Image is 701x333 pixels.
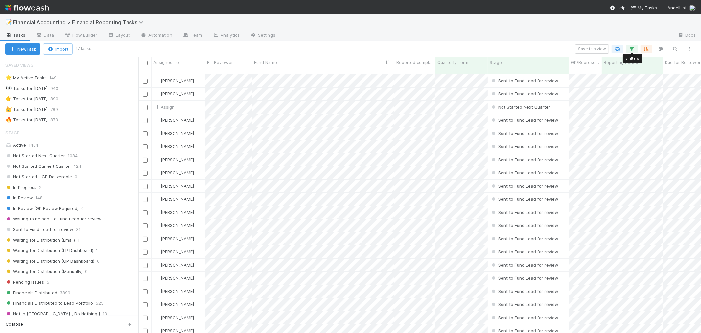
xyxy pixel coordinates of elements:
span: Waiting for Distribution (LP Dashboard) [5,246,93,255]
img: avatar_8d06466b-a936-4205-8f52-b0cc03e2a179.png [154,262,160,268]
span: Sent to Fund Lead for review [490,183,558,189]
span: Financials Distributed [5,289,57,297]
span: ⭐ [5,75,12,80]
img: avatar_8d06466b-a936-4205-8f52-b0cc03e2a179.png [154,289,160,294]
img: logo-inverted-e16ddd16eac7371096b0.svg [5,2,49,13]
div: [PERSON_NAME] [154,196,194,202]
span: [PERSON_NAME] [161,249,194,254]
span: 1084 [68,152,78,160]
div: [PERSON_NAME] [154,314,194,321]
span: Not Started Next Quarter [5,152,65,160]
img: avatar_8d06466b-a936-4205-8f52-b0cc03e2a179.png [154,315,160,320]
a: Analytics [207,30,245,41]
input: Toggle Row Selected [143,131,148,136]
span: 📝 [5,19,12,25]
div: [PERSON_NAME] [154,301,194,308]
div: Tasks for [DATE] [5,116,48,124]
span: Sent to Fund Lead for review [490,170,558,175]
button: Save this view [575,44,609,54]
div: Sent to Fund Lead for review [490,77,558,84]
span: 👉 [5,96,12,101]
span: [PERSON_NAME] [161,183,194,189]
a: Flow Builder [59,30,103,41]
input: Toggle Row Selected [143,158,148,163]
span: Stage [490,59,502,65]
span: Waiting for Distribution (Email) [5,236,75,244]
span: Sent to Fund Lead for review [490,275,558,281]
span: Sent to Fund Lead for review [490,157,558,162]
img: avatar_8d06466b-a936-4205-8f52-b0cc03e2a179.png [154,249,160,254]
span: [PERSON_NAME] [161,91,194,96]
span: 124 [74,162,81,170]
div: [PERSON_NAME] [154,117,194,123]
div: Tasks for [DATE] [5,84,48,92]
span: Assign [154,104,175,110]
div: Sent to Fund Lead for review [490,209,558,216]
span: [PERSON_NAME] [161,131,194,136]
input: Toggle Row Selected [143,118,148,123]
span: Saved Views [5,59,34,72]
span: [PERSON_NAME] [161,157,194,162]
div: [PERSON_NAME] [154,77,194,84]
span: Sent to Fund Lead for review [490,223,558,228]
span: [PERSON_NAME] [161,236,194,241]
span: Sent to Fund Lead for review [490,315,558,320]
span: [PERSON_NAME] [161,170,194,175]
a: Docs [672,30,701,41]
div: Sent to Fund Lead for review [490,301,558,308]
span: Sent to Fund Lead for review [490,262,558,268]
span: My Tasks [631,5,657,10]
div: Sent to Fund Lead for review [490,169,558,176]
input: Toggle Row Selected [143,184,148,189]
img: avatar_e5ec2f5b-afc7-4357-8cf1-2139873d70b1.png [154,183,160,189]
div: [PERSON_NAME] [154,222,194,229]
span: Sent to Fund Lead for review [490,78,558,83]
img: avatar_8d06466b-a936-4205-8f52-b0cc03e2a179.png [689,5,696,11]
div: [PERSON_NAME] [154,143,194,150]
input: Toggle Row Selected [143,92,148,97]
span: Sent to Fund Lead for review [490,131,558,136]
div: Sent to Fund Lead for review [490,130,558,137]
input: Toggle Row Selected [143,197,148,202]
span: Sent to Fund Lead for review [5,225,73,234]
span: 🔥 [5,117,12,122]
span: Sent to Fund Lead for review [490,236,558,241]
span: Not in [GEOGRAPHIC_DATA] [ Do Nothing ] [5,310,100,318]
input: Toggle Row Selected [143,302,148,307]
span: Flow Builder [64,32,97,38]
span: Fund Name [254,59,277,65]
a: Layout [103,30,135,41]
img: avatar_e5ec2f5b-afc7-4357-8cf1-2139873d70b1.png [154,131,160,136]
span: [PERSON_NAME] [161,289,194,294]
span: 149 [49,74,63,82]
span: Sent to Fund Lead for review [490,117,558,123]
div: My Active Tasks [5,74,47,82]
span: Sent to Fund Lead for review [490,91,558,96]
span: [PERSON_NAME] [161,210,194,215]
span: 890 [50,95,65,103]
div: [PERSON_NAME] [154,169,194,176]
div: Help [610,4,626,11]
span: [PERSON_NAME] [161,117,194,123]
div: Sent to Fund Lead for review [490,143,558,150]
span: Tasks [5,32,26,38]
input: Toggle Row Selected [143,144,148,149]
span: Not Started Current Quarter [5,162,71,170]
img: avatar_fee1282a-8af6-4c79-b7c7-bf2cfad99775.png [154,78,160,83]
img: avatar_e5ec2f5b-afc7-4357-8cf1-2139873d70b1.png [154,170,160,175]
span: [PERSON_NAME] [161,196,194,202]
img: avatar_8d06466b-a936-4205-8f52-b0cc03e2a179.png [154,223,160,228]
span: Sent to Fund Lead for review [490,196,558,202]
button: Import [43,43,73,55]
span: 5 [47,278,49,286]
img: avatar_8d06466b-a936-4205-8f52-b0cc03e2a179.png [154,275,160,281]
img: avatar_8d06466b-a936-4205-8f52-b0cc03e2a179.png [154,196,160,202]
span: GP/Representative wants to review [571,59,600,65]
div: Sent to Fund Lead for review [490,262,558,268]
img: avatar_e5ec2f5b-afc7-4357-8cf1-2139873d70b1.png [154,144,160,149]
span: Stage [5,126,19,139]
span: 0 [75,173,77,181]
